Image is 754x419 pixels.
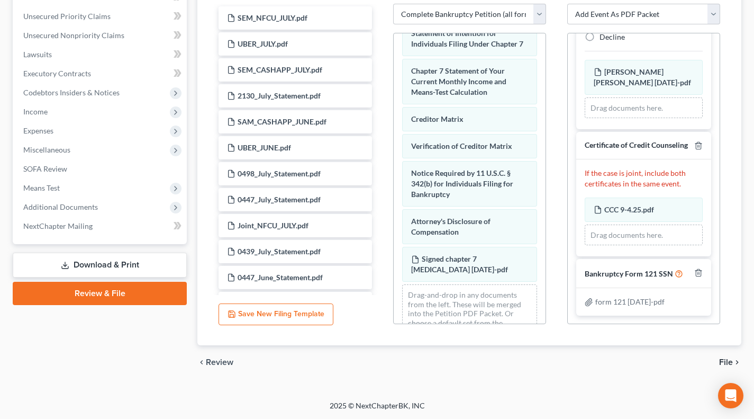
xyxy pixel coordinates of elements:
[23,221,93,230] span: NextChapter Mailing
[23,202,98,211] span: Additional Documents
[23,183,60,192] span: Means Test
[585,168,703,189] p: If the case is joint, include both certificates in the same event.
[23,107,48,116] span: Income
[595,297,665,306] span: form 121 [DATE]-pdf
[238,221,308,230] span: Joint_NFCU_JULY.pdf
[23,126,53,135] span: Expenses
[411,217,490,236] span: Attorney's Disclosure of Compensation
[238,117,326,126] span: SAM_CASHAPP_JUNE.pdf
[411,114,464,123] span: Creditor Matrix
[411,66,506,96] span: Chapter 7 Statement of Your Current Monthly Income and Means-Test Calculation
[23,12,111,21] span: Unsecured Priority Claims
[585,140,688,149] span: Certificate of Credit Counseling
[585,97,703,119] div: Drag documents here.
[411,254,508,274] span: Signed chapter 7 [MEDICAL_DATA] [DATE]-pdf
[585,225,703,246] div: Drag documents here.
[23,164,67,173] span: SOFA Review
[599,32,625,41] span: Decline
[23,145,70,154] span: Miscellaneous
[238,143,291,152] span: UBER_JUNE.pdf
[15,159,187,179] a: SOFA Review
[733,358,741,367] i: chevron_right
[13,253,187,278] a: Download & Print
[594,67,691,87] span: [PERSON_NAME] [PERSON_NAME] [DATE]-pdf
[15,26,187,45] a: Unsecured Nonpriority Claims
[238,13,307,22] span: SEM_NFCU_JULY.pdf
[23,88,120,97] span: Codebtors Insiders & Notices
[15,217,187,236] a: NextChapter Mailing
[402,284,537,343] div: Drag-and-drop in any documents from the left. These will be merged into the Petition PDF Packet. ...
[238,195,321,204] span: 0447_July_Statement.pdf
[238,91,321,100] span: 2130_July_Statement.pdf
[604,205,654,214] span: CCC 9-4.25.pdf
[23,31,124,40] span: Unsecured Nonpriority Claims
[23,69,91,78] span: Executory Contracts
[238,65,322,74] span: SEM_CASHAPP_JULY.pdf
[197,358,206,367] i: chevron_left
[206,358,233,367] span: Review
[411,168,513,199] span: Notice Required by 11 U.S.C. § 342(b) for Individuals Filing for Bankruptcy
[15,64,187,83] a: Executory Contracts
[238,169,321,178] span: 0498_July_Statement.pdf
[585,269,673,278] span: Bankruptcy Form 121 SSN
[197,358,244,367] button: chevron_left Review
[13,282,187,305] a: Review & File
[23,50,52,59] span: Lawsuits
[238,39,288,48] span: UBER_JULY.pdf
[15,7,187,26] a: Unsecured Priority Claims
[411,141,512,150] span: Verification of Creditor Matrix
[238,273,323,282] span: 0447_June_Statement.pdf
[219,304,333,326] button: Save New Filing Template
[719,358,733,367] span: File
[238,247,321,256] span: 0439_July_Statement.pdf
[15,45,187,64] a: Lawsuits
[718,383,743,408] div: Open Intercom Messenger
